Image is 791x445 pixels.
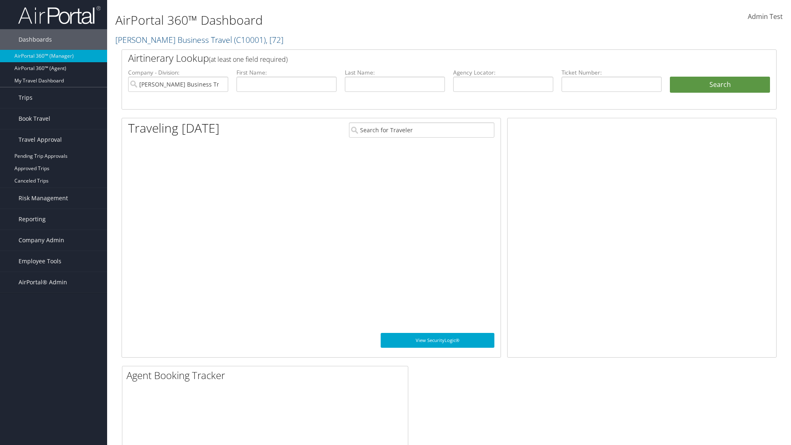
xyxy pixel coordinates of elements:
span: Employee Tools [19,251,61,272]
span: Trips [19,87,33,108]
span: Risk Management [19,188,68,208]
span: , [ 72 ] [266,34,283,45]
span: Book Travel [19,108,50,129]
span: AirPortal® Admin [19,272,67,293]
span: ( C10001 ) [234,34,266,45]
span: Travel Approval [19,129,62,150]
span: (at least one field required) [209,55,288,64]
h2: Agent Booking Tracker [126,368,408,382]
label: Ticket Number: [562,68,662,77]
a: Admin Test [748,4,783,30]
span: Admin Test [748,12,783,21]
span: Company Admin [19,230,64,251]
label: Agency Locator: [453,68,553,77]
h1: AirPortal 360™ Dashboard [115,12,560,29]
label: Last Name: [345,68,445,77]
h2: Airtinerary Lookup [128,51,716,65]
label: Company - Division: [128,68,228,77]
a: View SecurityLogic® [381,333,494,348]
h1: Traveling [DATE] [128,119,220,137]
span: Reporting [19,209,46,230]
img: airportal-logo.png [18,5,101,25]
a: [PERSON_NAME] Business Travel [115,34,283,45]
button: Search [670,77,770,93]
span: Dashboards [19,29,52,50]
input: Search for Traveler [349,122,494,138]
label: First Name: [236,68,337,77]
